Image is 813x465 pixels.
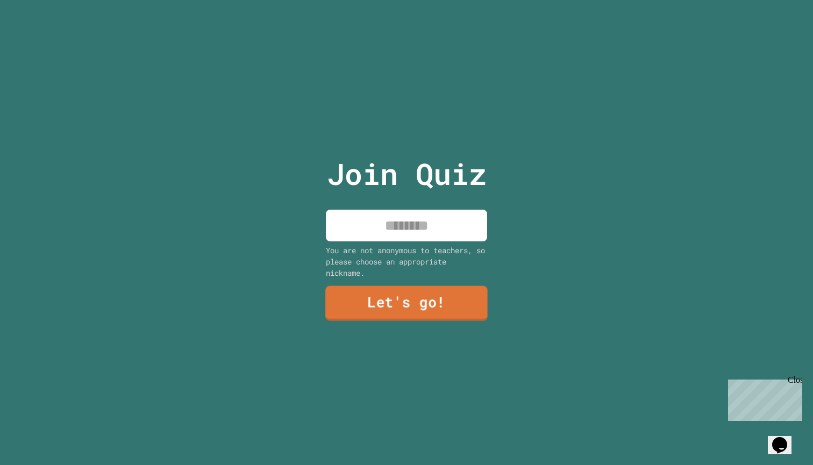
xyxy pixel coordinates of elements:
[325,286,488,321] a: Let's go!
[326,245,487,278] div: You are not anonymous to teachers, so please choose an appropriate nickname.
[327,152,487,196] p: Join Quiz
[768,422,802,454] iframe: chat widget
[4,4,74,68] div: Chat with us now!Close
[724,375,802,421] iframe: chat widget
